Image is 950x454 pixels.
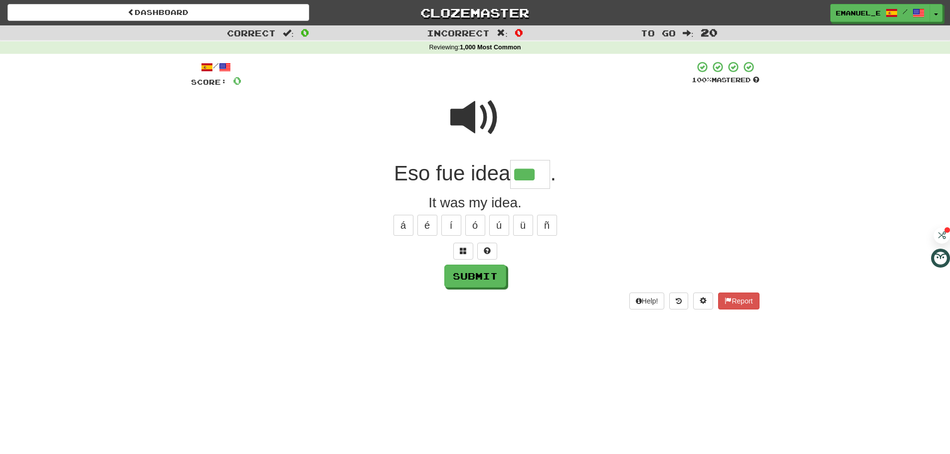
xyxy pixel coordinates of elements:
button: Help! [629,293,665,309]
button: Report [718,293,759,309]
button: á [393,215,413,236]
span: : [497,29,508,37]
button: ñ [537,215,557,236]
button: ú [489,215,509,236]
button: Single letter hint - you only get 1 per sentence and score half the points! alt+h [477,243,497,260]
a: emanuel_e / [830,4,930,22]
span: Score: [191,78,227,86]
span: emanuel_e [836,8,881,17]
a: Dashboard [7,4,309,21]
button: í [441,215,461,236]
span: 100 % [692,76,712,84]
strong: 1,000 Most Common [460,44,521,51]
button: Switch sentence to multiple choice alt+p [453,243,473,260]
button: ü [513,215,533,236]
span: : [683,29,694,37]
a: Clozemaster [324,4,626,21]
span: 0 [515,26,523,38]
button: ó [465,215,485,236]
span: Correct [227,28,276,38]
span: 20 [701,26,718,38]
span: 0 [233,74,241,87]
span: 0 [301,26,309,38]
div: Mastered [692,76,760,85]
span: Incorrect [427,28,490,38]
button: Round history (alt+y) [669,293,688,309]
span: : [283,29,294,37]
span: / [903,8,908,15]
span: . [550,161,556,185]
div: / [191,61,241,73]
button: é [417,215,437,236]
span: Eso fue idea [394,161,511,185]
span: To go [641,28,676,38]
button: Submit [444,265,506,288]
div: It was my idea. [191,193,760,213]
